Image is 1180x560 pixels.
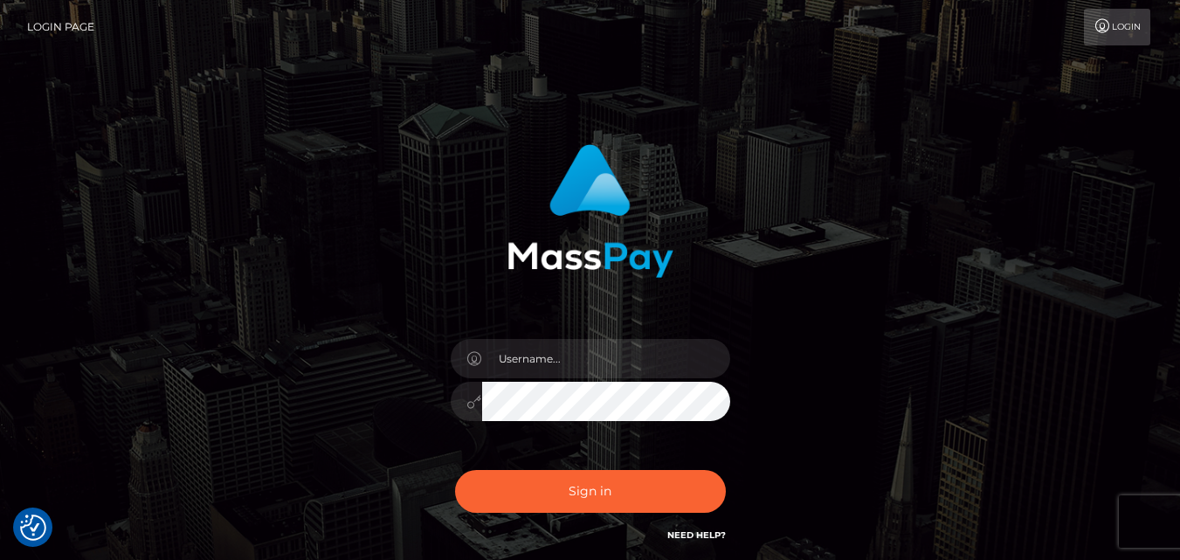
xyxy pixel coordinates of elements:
[20,515,46,541] img: Revisit consent button
[1084,9,1150,45] a: Login
[482,339,730,378] input: Username...
[455,470,726,513] button: Sign in
[507,144,673,278] img: MassPay Login
[20,515,46,541] button: Consent Preferences
[667,529,726,541] a: Need Help?
[27,9,94,45] a: Login Page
